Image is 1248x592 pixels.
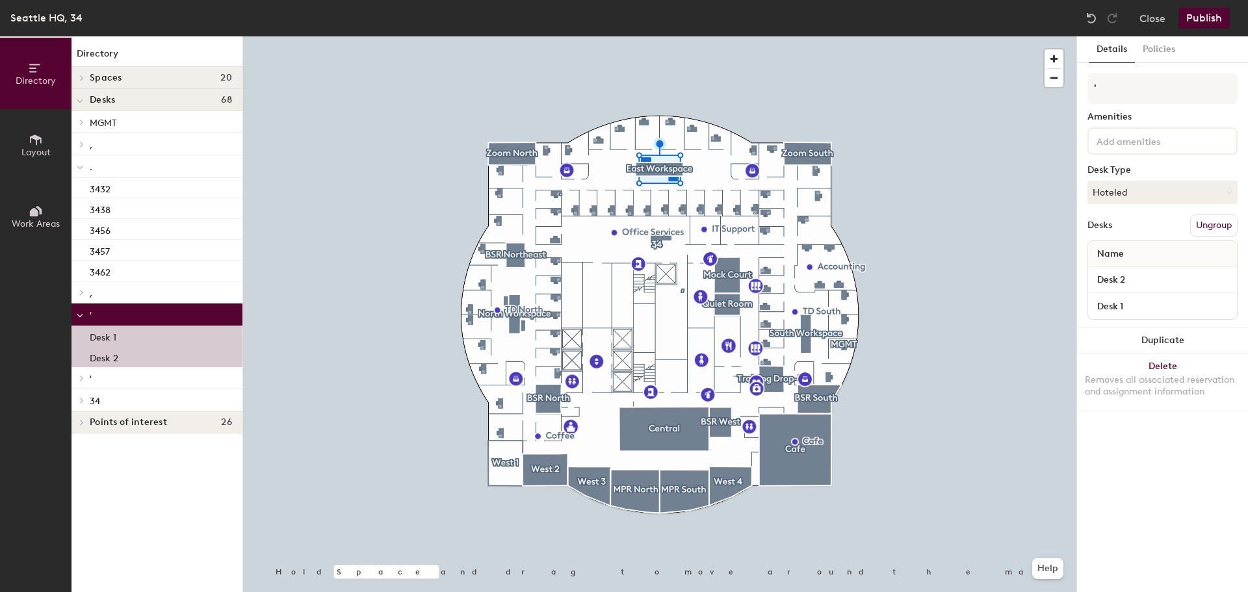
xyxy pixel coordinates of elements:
[90,288,92,299] span: ,
[90,118,116,129] span: MGMT
[1085,12,1098,25] img: Undo
[12,218,60,229] span: Work Areas
[1178,8,1230,29] button: Publish
[90,95,115,105] span: Desks
[1094,133,1211,148] input: Add amenities
[90,328,116,343] p: Desk 1
[1032,558,1063,579] button: Help
[1077,328,1248,354] button: Duplicate
[90,73,122,83] span: Spaces
[90,201,110,216] p: 3438
[1087,165,1238,175] div: Desk Type
[1139,8,1165,29] button: Close
[90,242,110,257] p: 3457
[1190,214,1238,237] button: Ungroup
[1087,112,1238,122] div: Amenities
[90,162,92,173] span: .
[1135,36,1183,63] button: Policies
[90,349,118,364] p: Desk 2
[1077,354,1248,411] button: DeleteRemoves all associated reservation and assignment information
[90,310,92,321] span: '
[90,140,92,151] span: ,
[221,95,232,105] span: 68
[16,75,56,86] span: Directory
[90,263,110,278] p: 3462
[21,147,51,158] span: Layout
[90,417,167,428] span: Points of interest
[1106,12,1119,25] img: Redo
[1091,297,1234,315] input: Unnamed desk
[221,417,232,428] span: 26
[220,73,232,83] span: 20
[10,10,83,26] div: Seattle HQ, 34
[1091,242,1130,266] span: Name
[1085,374,1240,398] div: Removes all associated reservation and assignment information
[1091,271,1234,289] input: Unnamed desk
[1087,181,1238,204] button: Hoteled
[1089,36,1135,63] button: Details
[71,47,242,67] h1: Directory
[90,374,92,385] span: '
[90,396,100,407] span: 34
[1087,220,1112,231] div: Desks
[90,180,110,195] p: 3432
[90,222,110,237] p: 3456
